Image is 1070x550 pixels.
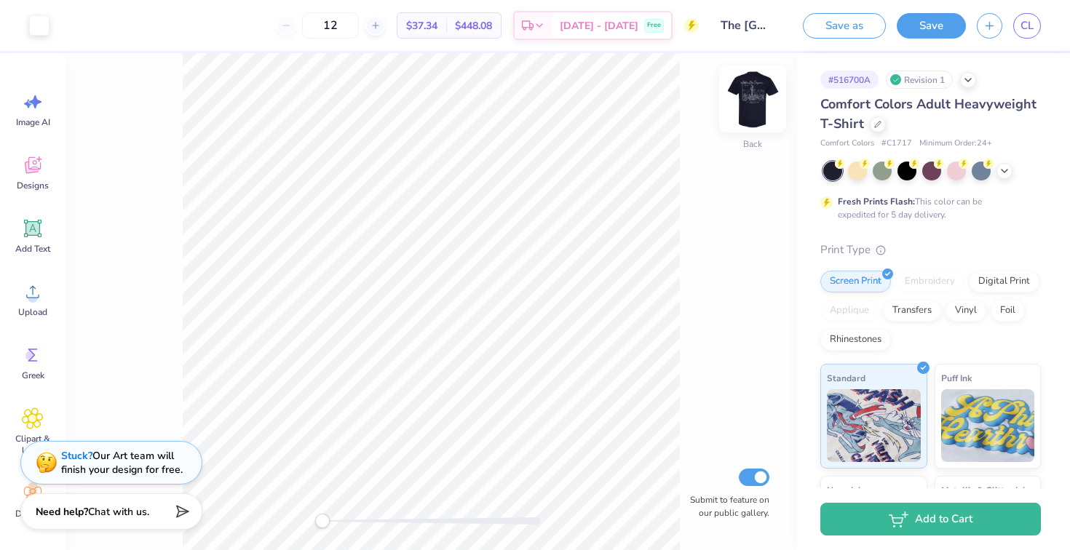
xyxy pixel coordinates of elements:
[22,370,44,381] span: Greek
[969,271,1039,292] div: Digital Print
[315,514,330,528] div: Accessibility label
[803,13,886,39] button: Save as
[682,493,769,519] label: Submit to feature on our public gallery.
[647,20,661,31] span: Free
[895,271,964,292] div: Embroidery
[36,505,88,519] strong: Need help?
[9,433,57,456] span: Clipart & logos
[88,505,149,519] span: Chat with us.
[724,70,782,128] img: Back
[820,71,879,89] div: # 516700A
[1021,17,1034,34] span: CL
[406,18,437,33] span: $37.34
[820,95,1037,132] span: Comfort Colors Adult Heavyweight T-Shirt
[838,195,1017,221] div: This color can be expedited for 5 day delivery.
[18,306,47,318] span: Upload
[941,370,972,386] span: Puff Ink
[886,71,953,89] div: Revision 1
[455,18,492,33] span: $448.08
[919,137,992,150] span: Minimum Order: 24 +
[827,370,865,386] span: Standard
[1013,13,1041,39] a: CL
[991,300,1025,322] div: Foil
[15,508,50,519] span: Decorate
[710,11,781,40] input: Untitled Design
[820,300,879,322] div: Applique
[838,196,915,207] strong: Fresh Prints Flash:
[941,482,1027,498] span: Metallic & Glitter Ink
[827,482,863,498] span: Neon Ink
[946,300,986,322] div: Vinyl
[743,137,762,151] div: Back
[820,503,1041,535] button: Add to Cart
[883,300,941,322] div: Transfers
[820,271,891,292] div: Screen Print
[881,137,912,150] span: # C1717
[61,449,183,477] div: Our Art team will finish your design for free.
[897,13,966,39] button: Save
[302,12,359,39] input: – –
[61,449,92,463] strong: Stuck?
[820,242,1041,258] div: Print Type
[941,389,1035,462] img: Puff Ink
[17,180,49,191] span: Designs
[15,243,50,255] span: Add Text
[820,137,874,150] span: Comfort Colors
[560,18,638,33] span: [DATE] - [DATE]
[827,389,921,462] img: Standard
[16,116,50,128] span: Image AI
[820,329,891,351] div: Rhinestones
